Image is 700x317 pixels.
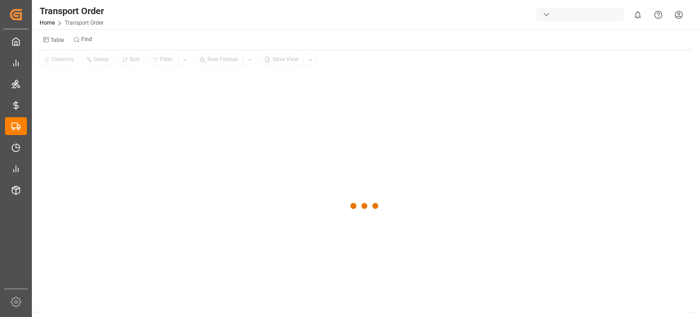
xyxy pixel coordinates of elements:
small: Find [81,36,92,42]
button: Columns [38,54,79,66]
small: Table [51,37,64,43]
button: Find [69,33,97,47]
button: Table [38,31,69,47]
button: show 0 new notifications [628,5,648,25]
button: Help Center [648,5,669,25]
div: Transport Order [40,4,104,18]
a: Home [40,20,55,26]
